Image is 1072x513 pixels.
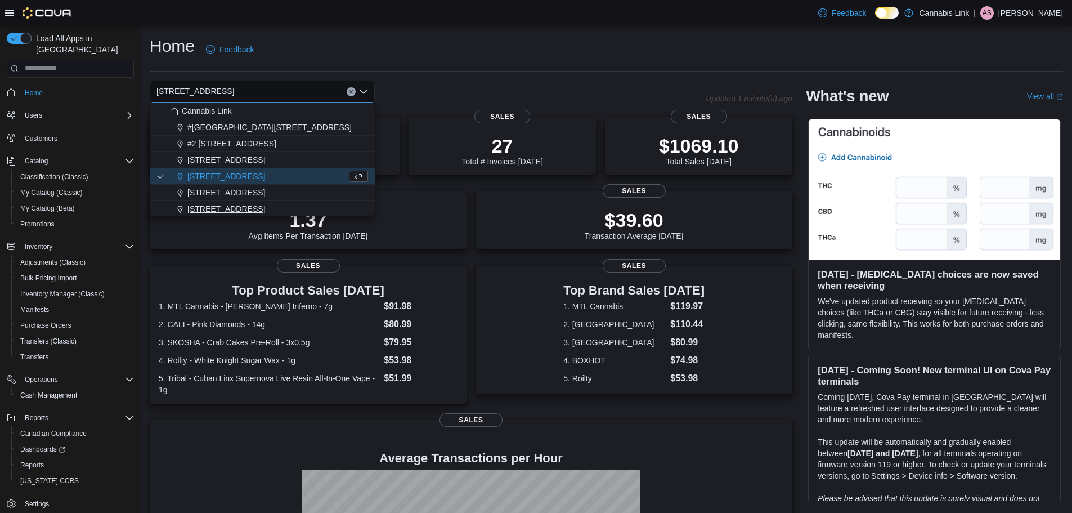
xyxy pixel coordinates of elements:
button: #[GEOGRAPHIC_DATA][STREET_ADDRESS] [150,119,375,136]
a: Feedback [814,2,871,24]
a: Dashboards [11,441,138,457]
span: #[GEOGRAPHIC_DATA][STREET_ADDRESS] [187,122,352,133]
a: My Catalog (Classic) [16,186,87,199]
span: Sales [439,413,503,427]
h3: Top Product Sales [DATE] [159,284,457,297]
button: Transfers (Classic) [11,333,138,349]
button: Transfers [11,349,138,365]
span: Purchase Orders [20,321,71,330]
button: Catalog [2,153,138,169]
a: View allExternal link [1027,92,1063,101]
button: Purchase Orders [11,318,138,333]
a: [US_STATE] CCRS [16,474,83,488]
button: Bulk Pricing Import [11,270,138,286]
div: Total # Invoices [DATE] [461,135,542,166]
span: Canadian Compliance [16,427,134,440]
span: Inventory Manager (Classic) [20,289,105,298]
dt: 2. CALI - Pink Diamonds - 14g [159,319,379,330]
a: Purchase Orders [16,319,76,332]
span: Home [20,86,134,100]
button: Canadian Compliance [11,426,138,441]
a: Transfers (Classic) [16,334,81,348]
button: [STREET_ADDRESS] [150,168,375,185]
a: Home [20,86,47,100]
span: #2 [STREET_ADDRESS] [187,138,276,149]
button: Clear input [347,87,356,96]
a: Promotions [16,217,59,231]
span: Transfers [16,350,134,364]
span: Manifests [16,303,134,316]
span: Home [25,88,43,97]
span: Customers [25,134,57,143]
button: Cannabis Link [150,103,375,119]
button: Users [20,109,47,122]
span: [STREET_ADDRESS] [187,203,265,215]
span: Cash Management [16,389,134,402]
a: Transfers [16,350,53,364]
div: Andrew Stewart [980,6,994,20]
span: Transfers [20,353,48,362]
span: Inventory [20,240,134,253]
dt: 2. [GEOGRAPHIC_DATA] [563,319,666,330]
div: Avg Items Per Transaction [DATE] [249,209,368,240]
dd: $119.97 [670,300,705,313]
p: Coming [DATE], Cova Pay terminal in [GEOGRAPHIC_DATA] will feature a refreshed user interface des... [818,391,1051,425]
span: Sales [474,110,531,123]
p: Cannabis Link [919,6,969,20]
button: Operations [20,373,62,386]
span: Customers [20,131,134,145]
button: Adjustments (Classic) [11,255,138,270]
button: [US_STATE] CCRS [11,473,138,489]
a: Bulk Pricing Import [16,271,82,285]
span: Adjustments (Classic) [16,256,134,269]
span: Sales [277,259,340,273]
button: Reports [20,411,53,425]
p: [PERSON_NAME] [998,6,1063,20]
button: Inventory [20,240,57,253]
span: [STREET_ADDRESS] [187,171,265,182]
h2: What's new [806,87,889,105]
span: Users [25,111,42,120]
button: Promotions [11,216,138,232]
dd: $79.95 [384,336,457,349]
span: Bulk Pricing Import [20,274,77,283]
a: Feedback [201,38,258,61]
span: My Catalog (Beta) [20,204,75,213]
span: Reports [20,411,134,425]
a: Cash Management [16,389,82,402]
button: Manifests [11,302,138,318]
p: $1069.10 [659,135,739,157]
h3: Top Brand Sales [DATE] [563,284,705,297]
span: Dashboards [16,443,134,456]
span: Reports [16,458,134,472]
a: Adjustments (Classic) [16,256,90,269]
dd: $110.44 [670,318,705,331]
dd: $53.98 [670,372,705,385]
button: Classification (Classic) [11,169,138,185]
span: Sales [603,184,666,198]
dt: 4. Roilty - White Knight Sugar Wax - 1g [159,355,379,366]
img: Cova [23,7,73,19]
dt: 4. BOXHOT [563,355,666,366]
button: Reports [11,457,138,473]
button: Reports [2,410,138,426]
span: Canadian Compliance [20,429,87,438]
dt: 5. Roilty [563,373,666,384]
span: Dashboards [20,445,65,454]
span: Operations [25,375,58,384]
button: Customers [2,130,138,146]
span: Bulk Pricing Import [16,271,134,285]
span: [STREET_ADDRESS] [187,187,265,198]
span: Inventory [25,242,52,251]
span: Reports [20,461,44,470]
div: Total Sales [DATE] [659,135,739,166]
a: Manifests [16,303,53,316]
dd: $80.99 [384,318,457,331]
a: Settings [20,497,53,511]
span: Settings [25,499,49,508]
span: Classification (Classic) [20,172,88,181]
span: Feedback [219,44,254,55]
button: [STREET_ADDRESS] [150,185,375,201]
p: 27 [461,135,542,157]
button: Users [2,108,138,123]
